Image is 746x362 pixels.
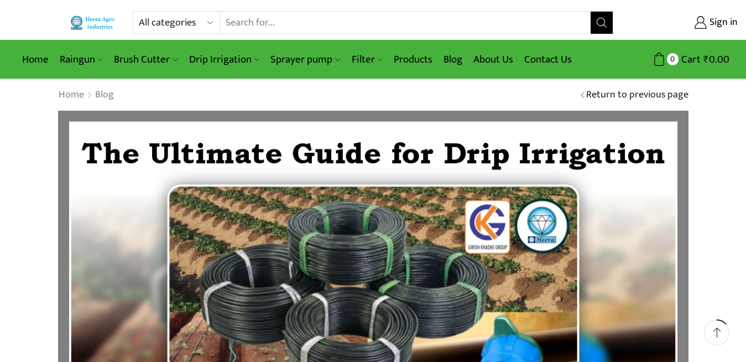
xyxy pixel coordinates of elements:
[707,15,738,30] span: Sign in
[703,51,709,68] span: ₹
[58,88,85,102] a: Home
[703,51,729,68] bdi: 0.00
[184,46,265,73] a: Drip Irrigation
[667,53,679,65] span: 0
[679,52,701,67] span: Cart
[346,46,388,73] a: Filter
[624,49,729,70] a: 0 Cart ₹0.00
[591,12,613,34] button: Search button
[54,46,108,73] a: Raingun
[438,46,468,73] a: Blog
[95,88,114,102] a: Blog
[630,13,738,33] a: Sign in
[17,46,54,73] a: Home
[586,88,688,102] a: Return to previous page
[519,46,577,73] a: Contact Us
[108,46,183,73] a: Brush Cutter
[388,46,438,73] a: Products
[265,46,346,73] a: Sprayer pump
[220,12,591,34] input: Search for...
[468,46,519,73] a: About Us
